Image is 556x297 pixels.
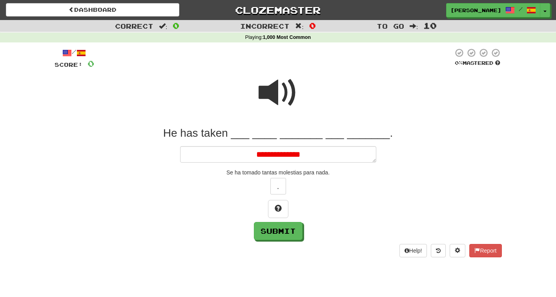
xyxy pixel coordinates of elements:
div: Se ha tomado tantas molestias para nada. [55,169,502,176]
span: : [410,23,418,29]
span: 0 [173,21,179,30]
span: To go [377,22,404,30]
div: Mastered [453,60,502,67]
button: Submit [254,222,303,240]
a: Dashboard [6,3,179,16]
span: Correct [115,22,153,30]
button: Report [469,244,501,257]
span: 0 [88,59,94,68]
span: / [519,6,523,12]
span: Incorrect [240,22,290,30]
button: Help! [399,244,427,257]
span: 0 % [455,60,463,66]
strong: 1,000 Most Common [263,35,311,40]
span: [PERSON_NAME] [450,7,501,14]
button: . [270,178,286,194]
span: Score: [55,61,83,68]
button: Hint! [268,200,288,218]
div: / [55,48,94,58]
button: Round history (alt+y) [431,244,446,257]
a: Clozemaster [191,3,365,17]
a: [PERSON_NAME] / [446,3,540,17]
span: : [295,23,304,29]
span: 10 [423,21,437,30]
span: : [159,23,168,29]
span: 0 [309,21,316,30]
div: He has taken ___ ____ _______ ___ _______. [55,126,502,140]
